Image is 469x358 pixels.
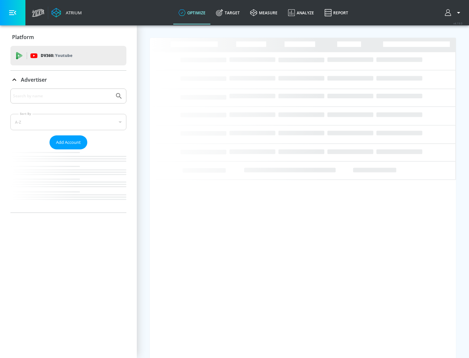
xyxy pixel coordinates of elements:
[10,89,126,213] div: Advertiser
[55,52,72,59] p: Youtube
[10,46,126,65] div: DV360: Youtube
[10,114,126,130] div: A-Z
[51,8,82,18] a: Atrium
[41,52,72,59] p: DV360:
[283,1,319,24] a: Analyze
[12,34,34,41] p: Platform
[21,76,47,83] p: Advertiser
[319,1,353,24] a: Report
[10,28,126,46] div: Platform
[211,1,245,24] a: Target
[173,1,211,24] a: optimize
[10,149,126,213] nav: list of Advertiser
[63,10,82,16] div: Atrium
[245,1,283,24] a: measure
[453,21,462,25] span: v 4.19.0
[56,139,81,146] span: Add Account
[10,71,126,89] div: Advertiser
[50,135,87,149] button: Add Account
[13,92,112,100] input: Search by name
[19,112,33,116] label: Sort By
